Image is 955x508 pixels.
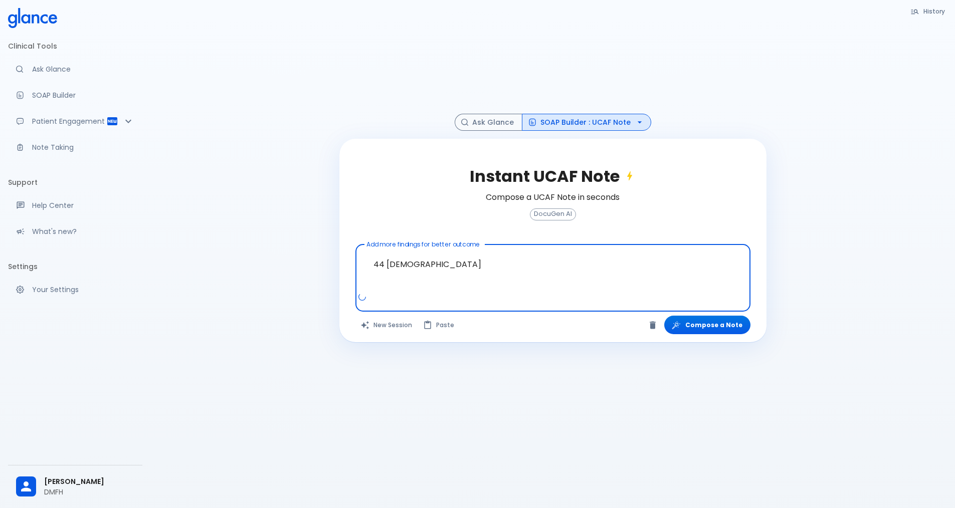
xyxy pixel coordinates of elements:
p: What's new? [32,226,134,236]
li: Settings [8,255,142,279]
p: Your Settings [32,285,134,295]
h6: Compose a UCAF Note in seconds [486,190,620,204]
button: Paste from clipboard [418,316,460,334]
a: Moramiz: Find ICD10AM codes instantly [8,58,142,80]
li: Clinical Tools [8,34,142,58]
a: Advanced note-taking [8,136,142,158]
p: Help Center [32,200,134,210]
a: Get help from our support team [8,194,142,216]
a: Manage your settings [8,279,142,301]
button: Ask Glance [455,114,522,131]
button: History [905,4,951,19]
div: [PERSON_NAME]DMFH [8,469,142,504]
button: Compose a Note [664,316,750,334]
button: Clear [645,318,660,333]
label: Add more findings for better outcome [366,240,480,248]
h2: Instant UCAF Note [470,167,636,186]
span: [PERSON_NAME] [44,476,134,487]
p: Ask Glance [32,64,134,74]
div: Patient Reports & Referrals [8,110,142,132]
button: SOAP Builder : UCAF Note [522,114,651,131]
span: DocuGen AI [530,210,576,218]
p: Note Taking [32,142,134,152]
p: SOAP Builder [32,90,134,100]
button: Clears all inputs and results. [355,316,418,334]
div: Recent updates and feature releases [8,220,142,242]
a: Docugen: Compose a clinical documentation in seconds [8,84,142,106]
li: Support [8,170,142,194]
p: DMFH [44,487,134,497]
textarea: 44 [DEMOGRAPHIC_DATA] [362,248,743,292]
p: Patient Engagement [32,116,106,126]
